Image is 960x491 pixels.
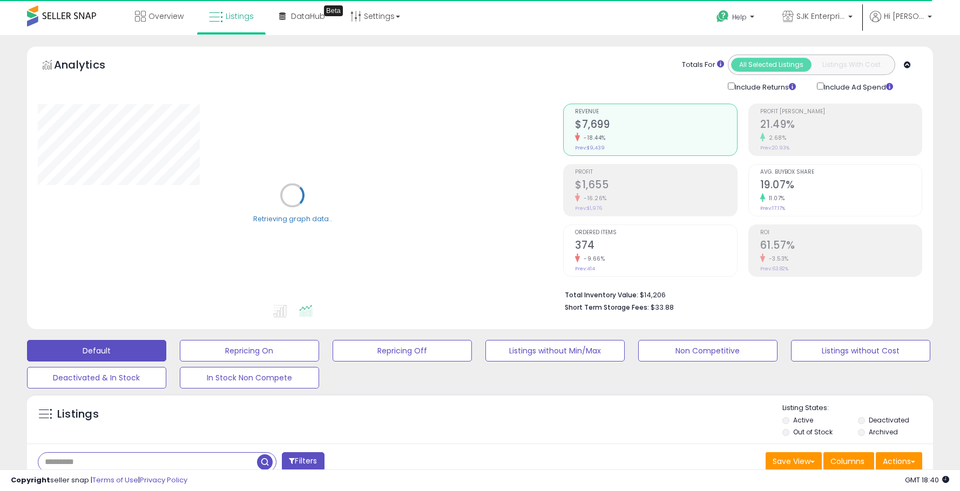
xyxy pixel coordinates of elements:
[732,12,747,22] span: Help
[485,340,625,362] button: Listings without Min/Max
[760,109,922,115] span: Profit [PERSON_NAME]
[869,415,909,425] label: Deactivated
[720,80,809,93] div: Include Returns
[575,118,737,133] h2: $7,699
[651,302,674,312] span: $33.88
[92,475,138,485] a: Terms of Use
[716,10,729,23] i: Get Help
[333,340,472,362] button: Repricing Off
[760,169,922,175] span: Avg. Buybox Share
[580,255,605,263] small: -9.66%
[869,427,898,437] label: Archived
[575,230,737,236] span: Ordered Items
[226,11,254,22] span: Listings
[575,179,737,193] h2: $1,655
[760,205,785,212] small: Prev: 17.17%
[565,303,649,312] b: Short Term Storage Fees:
[180,367,319,388] button: In Stock Non Compete
[565,290,638,299] b: Total Inventory Value:
[782,403,933,413] p: Listing States:
[760,239,922,254] h2: 61.57%
[580,194,607,202] small: -16.26%
[27,340,166,362] button: Default
[760,118,922,133] h2: 21.49%
[324,5,343,16] div: Tooltip anchor
[765,255,789,263] small: -3.53%
[796,11,845,22] span: SJK Enterprises LLC
[11,475,187,486] div: seller snap | |
[765,194,785,202] small: 11.07%
[57,407,99,422] h5: Listings
[760,265,788,272] small: Prev: 63.82%
[811,58,891,72] button: Listings With Cost
[823,452,874,470] button: Columns
[876,452,922,470] button: Actions
[575,239,737,254] h2: 374
[27,367,166,388] button: Deactivated & In Stock
[793,427,833,437] label: Out of Stock
[180,340,319,362] button: Repricing On
[638,340,778,362] button: Non Competitive
[870,11,932,35] a: Hi [PERSON_NAME]
[148,11,184,22] span: Overview
[575,265,595,272] small: Prev: 414
[793,415,813,425] label: Active
[291,11,325,22] span: DataHub
[54,57,126,75] h5: Analytics
[708,2,765,35] a: Help
[884,11,924,22] span: Hi [PERSON_NAME]
[760,230,922,236] span: ROI
[575,145,605,151] small: Prev: $9,439
[580,134,606,142] small: -18.44%
[791,340,930,362] button: Listings without Cost
[760,145,789,151] small: Prev: 20.93%
[731,58,812,72] button: All Selected Listings
[140,475,187,485] a: Privacy Policy
[565,288,914,301] li: $14,206
[830,456,864,467] span: Columns
[809,80,910,93] div: Include Ad Spend
[766,452,822,470] button: Save View
[575,169,737,175] span: Profit
[11,475,50,485] strong: Copyright
[253,214,332,223] div: Retrieving graph data..
[905,475,949,485] span: 2025-09-15 18:40 GMT
[575,109,737,115] span: Revenue
[682,60,724,70] div: Totals For
[575,205,602,212] small: Prev: $1,976
[765,134,787,142] small: 2.68%
[760,179,922,193] h2: 19.07%
[282,452,324,471] button: Filters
